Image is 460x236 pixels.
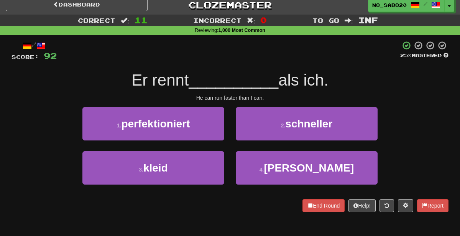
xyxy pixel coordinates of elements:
span: To go [312,17,339,24]
span: Score: [11,54,39,60]
span: Inf [358,15,378,25]
span: 11 [135,15,148,25]
span: schneller [285,118,332,130]
span: 0 [260,15,267,25]
strong: 1,000 Most Common [219,28,265,33]
div: He can run faster than I can. [11,94,449,102]
span: Er rennt [131,71,189,89]
span: perfektioniert [121,118,190,130]
small: 1 . [117,122,122,129]
div: Mastered [400,52,449,59]
span: : [345,17,353,24]
span: [PERSON_NAME] [264,162,354,174]
button: End Round [302,199,345,212]
span: : [247,17,255,24]
button: Report [417,199,449,212]
button: Round history (alt+y) [379,199,394,212]
span: Incorrect [193,17,242,24]
span: : [121,17,129,24]
small: 3 . [139,167,143,173]
span: / [424,1,427,7]
button: 2.schneller [236,107,378,140]
button: 3.kleid [82,151,224,185]
button: Help! [348,199,376,212]
small: 2 . [281,122,286,129]
span: No_Sabo20 [372,2,407,8]
button: 1.perfektioniert [82,107,224,140]
div: / [11,41,57,50]
span: als ich. [278,71,329,89]
span: 25 % [400,52,412,58]
span: __________ [189,71,279,89]
small: 4 . [260,167,264,173]
span: 92 [44,51,57,61]
span: kleid [143,162,168,174]
button: 4.[PERSON_NAME] [236,151,378,185]
span: Correct [78,17,115,24]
